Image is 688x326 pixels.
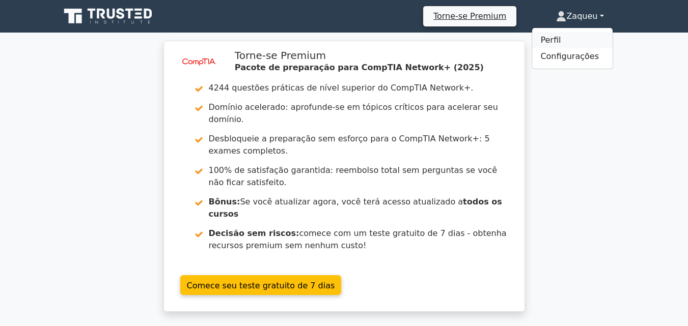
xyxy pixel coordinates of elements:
a: Perfil [532,32,613,48]
a: Comece seu teste gratuito de 7 dias [180,275,342,295]
font: Torne-se Premium [433,11,506,21]
font: Zaqueu [566,11,597,21]
a: Torne-se Premium [427,9,512,23]
a: Zaqueu [532,6,628,26]
font: Configurações [540,51,599,61]
ul: Zaqueu [532,27,613,69]
a: Configurações [532,48,613,65]
font: Perfil [540,35,561,45]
